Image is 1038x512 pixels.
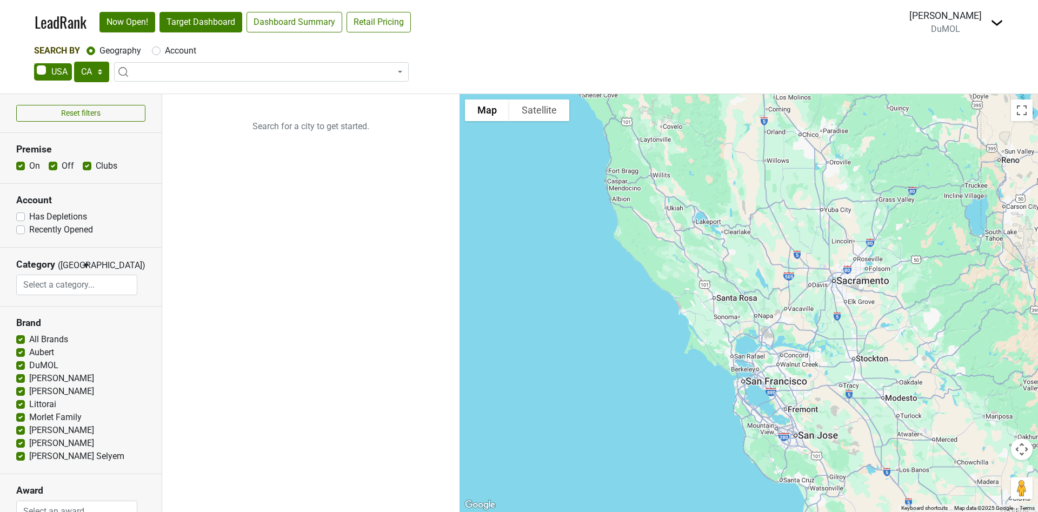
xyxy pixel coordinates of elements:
[17,275,137,295] input: Select a category...
[462,498,498,512] a: Open this area in Google Maps (opens a new window)
[29,333,68,346] label: All Brands
[465,99,509,121] button: Show street map
[29,372,94,385] label: [PERSON_NAME]
[16,105,145,122] button: Reset filters
[909,9,982,23] div: [PERSON_NAME]
[954,505,1013,511] span: Map data ©2025 Google
[1011,99,1033,121] button: Toggle fullscreen view
[82,261,90,270] span: ▼
[1011,438,1033,460] button: Map camera controls
[162,94,460,159] p: Search for a city to get started.
[29,437,94,450] label: [PERSON_NAME]
[99,44,141,57] label: Geography
[931,24,960,34] span: DuMOL
[96,159,117,172] label: Clubs
[58,259,79,275] span: ([GEOGRAPHIC_DATA])
[99,12,155,32] a: Now Open!
[165,44,196,57] label: Account
[29,223,93,236] label: Recently Opened
[347,12,411,32] a: Retail Pricing
[509,99,569,121] button: Show satellite imagery
[29,159,40,172] label: On
[16,259,55,270] h3: Category
[1011,477,1033,499] button: Drag Pegman onto the map to open Street View
[62,159,74,172] label: Off
[29,385,94,398] label: [PERSON_NAME]
[901,504,948,512] button: Keyboard shortcuts
[29,210,87,223] label: Has Depletions
[29,450,124,463] label: [PERSON_NAME] Selyem
[29,359,58,372] label: DuMOL
[462,498,498,512] img: Google
[16,144,145,155] h3: Premise
[159,12,242,32] a: Target Dashboard
[16,195,145,206] h3: Account
[990,16,1003,29] img: Dropdown Menu
[16,485,145,496] h3: Award
[247,12,342,32] a: Dashboard Summary
[29,398,56,411] label: Littorai
[1020,505,1035,511] a: Terms (opens in new tab)
[34,45,80,56] span: Search By
[29,346,54,359] label: Aubert
[35,11,86,34] a: LeadRank
[29,411,82,424] label: Morlet Family
[29,424,94,437] label: [PERSON_NAME]
[16,317,145,329] h3: Brand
